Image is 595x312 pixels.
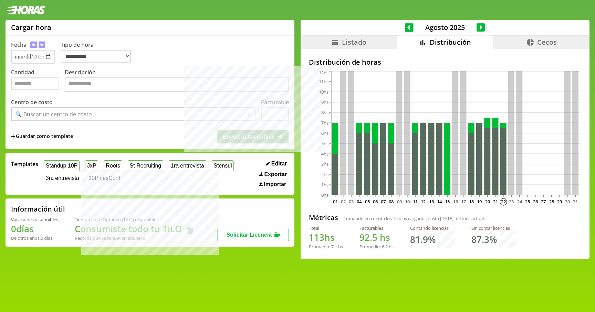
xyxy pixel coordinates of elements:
button: Solicitar Licencia [217,229,289,241]
div: Promedio: hs [309,244,343,250]
div: Sin contar licencias [471,225,516,231]
text: 23 [509,198,514,205]
text: 13 [429,198,434,205]
tspan: 1hs [321,182,328,188]
text: 25 [525,198,530,205]
button: JxP [85,160,98,171]
div: Facturables [359,225,394,231]
text: 04 [357,198,362,205]
text: 03 [349,198,354,205]
text: 05 [365,198,369,205]
tspan: 9hs [321,99,328,105]
h2: Información útil [11,204,65,214]
text: 19 [477,198,482,205]
tspan: 8hs [321,109,328,116]
tspan: 3hs [321,161,328,167]
h1: 81.9 % [410,233,436,246]
span: +Guardar como template [11,133,73,140]
h1: hs [359,231,394,244]
span: Importar [264,181,286,187]
div: 🔍 Buscar un centro de costo [15,110,92,118]
button: Standup 10P [44,160,80,171]
span: Agosto 2025 [414,23,477,32]
text: 29 [557,198,562,205]
text: 24 [517,198,522,205]
button: Exportar [257,171,289,178]
text: 27 [541,198,546,205]
input: Cantidad [11,77,59,90]
text: 07 [381,198,386,205]
h1: hs [309,231,343,244]
button: 3ra entrevista [44,173,81,183]
button: Stensul [212,160,234,171]
button: St Recruiting [128,160,163,171]
text: 06 [373,198,378,205]
span: Listado [342,37,366,47]
text: 12 [421,198,426,205]
div: Contando licencias [410,225,455,231]
text: 18 [469,198,474,205]
span: Distribución [430,37,471,47]
tspan: 7hs [321,120,328,126]
label: Cantidad [11,68,65,94]
span: 6.2 [382,244,388,250]
select: Tipo de hora [61,50,131,63]
img: logotipo [6,6,45,14]
button: Editar [264,160,289,167]
text: 22 [501,198,506,205]
tspan: 5hs [321,140,328,147]
tspan: 11hs [319,78,328,85]
h1: 0 días [11,223,58,235]
span: + [11,133,15,140]
span: Editar [271,161,287,167]
div: De otros años: 0 días [11,235,58,241]
span: Exportar [264,171,287,177]
span: Tomando en cuenta los días cargados hasta [DATE] del mes actual. [344,215,485,222]
div: Total [309,225,343,231]
span: Templates [11,160,38,168]
div: Vacaciones disponibles [11,216,58,223]
tspan: 0hs [321,192,328,198]
label: Tipo de hora [61,41,136,64]
text: 09 [397,198,401,205]
h2: Métricas [309,213,338,222]
span: 92.5 [359,231,377,244]
text: 10 [405,198,410,205]
button: 10PinesConf [87,173,122,183]
button: Roots [104,160,122,171]
label: Centro de costo [11,98,53,106]
label: Fecha [11,41,27,49]
span: Cecos [537,37,557,47]
div: Tiempo Libre Optativo (TiLO) disponible [75,216,195,223]
text: 02 [341,198,346,205]
h1: Consumiste todo tu TiLO 🍵 [75,223,195,235]
tspan: 4hs [321,151,328,157]
tspan: 2hs [321,171,328,177]
text: 21 [493,198,498,205]
text: 31 [573,198,578,205]
text: 15 [445,198,450,205]
span: 7.1 [331,244,337,250]
label: Facturable [261,98,289,106]
span: 113 [309,231,324,244]
textarea: Descripción [65,77,289,92]
label: Descripción [65,68,289,94]
tspan: 6hs [321,130,328,136]
tspan: 10hs [319,89,328,95]
h1: Cargar hora [11,23,51,32]
h2: Distribución de horas [309,57,581,67]
b: Enero [133,235,145,241]
text: 16 [453,198,458,205]
text: 28 [549,198,554,205]
text: 11 [413,198,418,205]
text: 14 [437,198,442,205]
div: Promedio: hs [359,244,394,250]
tspan: 12hs [319,69,328,76]
text: 08 [389,198,394,205]
span: Solicitar Licencia [226,232,272,238]
div: Recordá que se renuevan en [75,235,195,241]
text: 01 [333,198,337,205]
button: 1ra entrevista [169,160,206,171]
span: 16 [393,215,398,222]
text: 20 [485,198,490,205]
